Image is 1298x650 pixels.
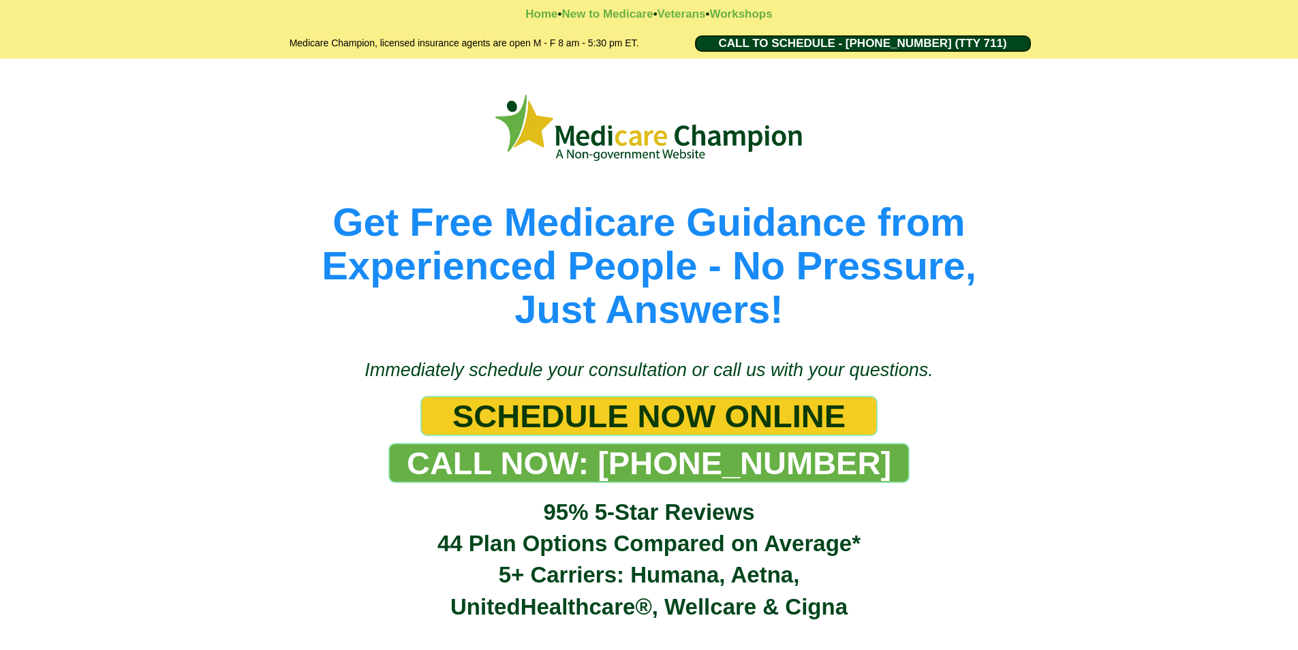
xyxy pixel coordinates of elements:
strong: • [705,7,709,20]
span: Just Answers! [514,287,783,331]
strong: • [653,7,658,20]
span: 5+ Carriers: Humana, Aetna, [499,562,800,587]
strong: • [558,7,562,20]
span: SCHEDULE NOW ONLINE [452,397,846,435]
span: 44 Plan Options Compared on Average* [437,531,861,556]
span: Get Free Medicare Guidance from Experienced People - No Pressure, [322,200,976,288]
a: SCHEDULE NOW ONLINE [420,396,878,436]
a: Home [525,7,557,20]
a: New to Medicare [561,7,653,20]
span: UnitedHealthcare®, Wellcare & Cigna [450,594,848,619]
a: Workshops [709,7,772,20]
a: CALL NOW: 1-888-344-8881 [388,443,910,483]
span: 95% 5-Star Reviews [543,499,754,525]
span: Immediately schedule your consultation or call us with your questions. [365,360,933,380]
span: CALL NOW: [PHONE_NUMBER] [407,444,891,482]
span: CALL TO SCHEDULE - [PHONE_NUMBER] (TTY 711) [718,37,1006,50]
a: CALL TO SCHEDULE - 1-888-344-8881 (TTY 711) [695,35,1031,52]
a: Veterans [658,7,706,20]
h2: Medicare Champion, licensed insurance agents are open M - F 8 am - 5:30 pm ET. [254,35,675,52]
